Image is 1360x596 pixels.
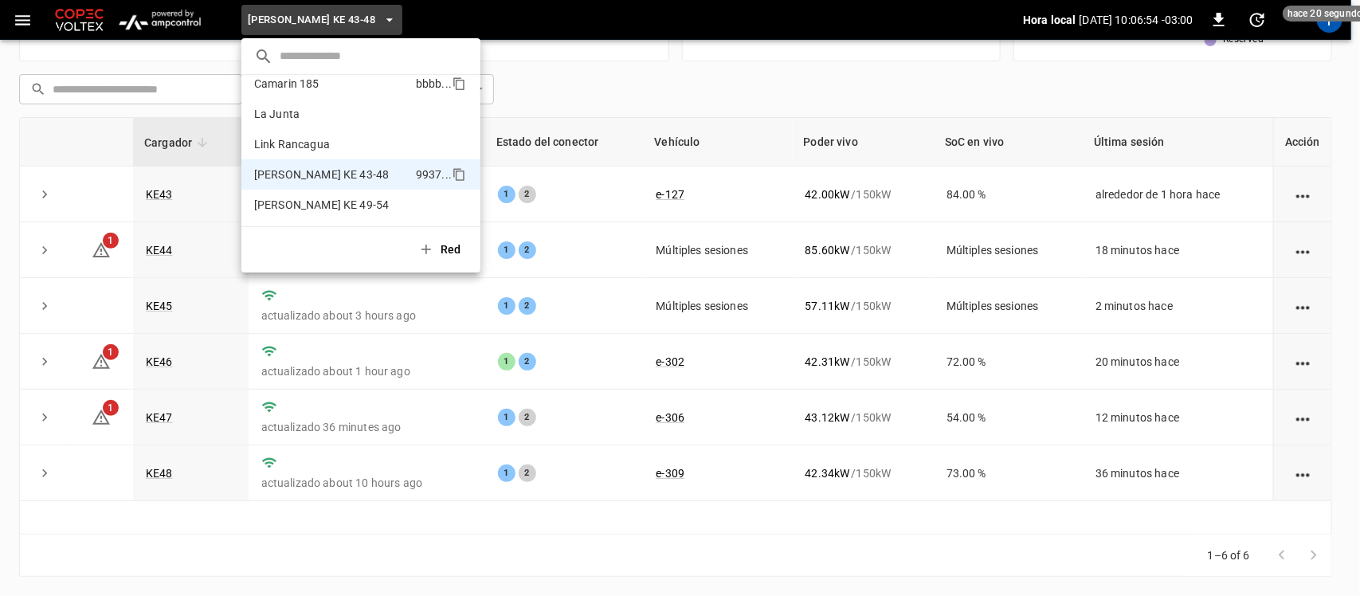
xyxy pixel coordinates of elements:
[254,167,410,182] p: [PERSON_NAME] KE 43-48
[254,76,410,92] p: Camarin 185
[254,136,412,152] p: Link Rancagua
[451,74,468,93] div: copy
[254,197,410,213] p: [PERSON_NAME] KE 49-54
[451,165,468,184] div: copy
[409,233,474,266] button: Red
[254,106,412,122] p: La Junta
